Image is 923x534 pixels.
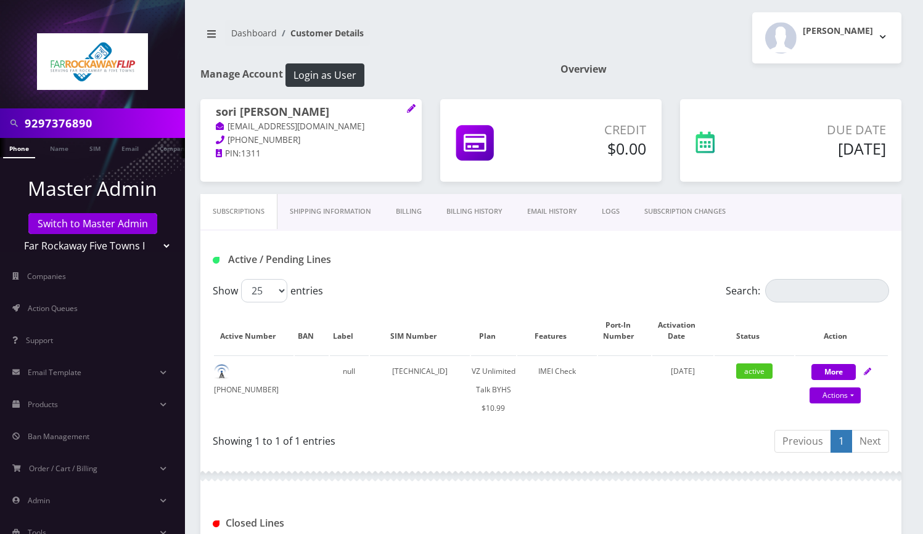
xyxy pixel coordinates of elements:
a: Name [44,138,75,157]
input: Search in Company [25,111,182,135]
span: Support [26,335,53,346]
img: Active / Pending Lines [213,257,219,264]
h1: Overview [560,63,902,75]
a: Email [115,138,145,157]
span: Ban Management [28,431,89,442]
a: Shipping Information [277,194,384,229]
a: SUBSCRIPTION CHANGES [632,194,738,229]
span: 1311 [241,148,261,159]
a: Company [154,138,195,157]
td: null [330,355,368,424]
a: Previous [774,430,831,453]
h1: sori [PERSON_NAME] [216,105,406,120]
h5: [DATE] [765,139,886,158]
a: Billing [384,194,434,229]
a: Phone [3,138,35,158]
a: Login as User [283,67,364,81]
div: IMEI Check [517,362,597,381]
p: Due Date [765,121,886,139]
th: Features: activate to sort column ascending [517,307,597,354]
a: PIN: [216,148,241,160]
label: Search: [726,279,889,302]
th: Label: activate to sort column ascending [330,307,368,354]
p: Credit [543,121,646,139]
h1: Manage Account [200,63,542,87]
span: Companies [27,271,66,281]
th: Activation Date: activate to sort column ascending [652,307,713,354]
h1: Closed Lines [213,517,426,529]
label: Show entries [213,279,323,302]
th: BAN: activate to sort column ascending [295,307,329,354]
div: Showing 1 to 1 of 1 entries [213,429,542,448]
a: SIM [83,138,107,157]
th: Action: activate to sort column ascending [795,307,888,354]
a: Switch to Master Admin [28,213,157,234]
a: Dashboard [231,27,277,39]
input: Search: [765,279,889,302]
span: Order / Cart / Billing [29,463,97,474]
a: EMAIL HISTORY [515,194,589,229]
h2: [PERSON_NAME] [803,26,873,36]
span: [PHONE_NUMBER] [228,134,300,145]
select: Showentries [241,279,287,302]
span: [DATE] [671,366,695,376]
td: VZ Unlimited Talk BYHS $10.99 [471,355,516,424]
h1: Active / Pending Lines [213,254,426,265]
span: active [736,363,773,379]
button: [PERSON_NAME] [752,12,901,63]
h5: $0.00 [543,139,646,158]
span: Email Template [28,367,81,378]
a: 1 [831,430,852,453]
a: Actions [810,387,861,403]
nav: breadcrumb [200,20,542,55]
th: Port-In Number: activate to sort column ascending [598,307,651,354]
a: Subscriptions [200,194,277,229]
button: More [811,364,856,380]
span: Products [28,399,58,410]
li: Customer Details [277,26,364,39]
span: Admin [28,495,50,506]
a: Billing History [434,194,515,229]
td: [PHONE_NUMBER] [214,355,293,424]
th: SIM Number: activate to sort column ascending [370,307,470,354]
a: LOGS [589,194,632,229]
td: [TECHNICAL_ID] [370,355,470,424]
a: [EMAIL_ADDRESS][DOMAIN_NAME] [216,121,364,133]
img: Closed Lines [213,520,219,527]
th: Plan: activate to sort column ascending [471,307,516,354]
img: Far Rockaway Five Towns Flip [37,33,148,90]
img: default.png [214,364,229,379]
button: Login as User [285,63,364,87]
a: Next [851,430,889,453]
span: Action Queues [28,303,78,314]
th: Status: activate to sort column ascending [715,307,794,354]
th: Active Number: activate to sort column ascending [214,307,293,354]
